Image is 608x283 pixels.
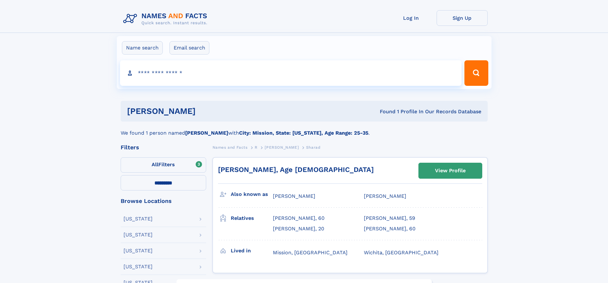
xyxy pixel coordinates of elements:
a: R [255,143,258,151]
label: Name search [122,41,163,55]
b: City: Mission, State: [US_STATE], Age Range: 25-35 [239,130,368,136]
label: Email search [169,41,209,55]
span: Mission, [GEOGRAPHIC_DATA] [273,249,348,256]
div: Filters [121,145,206,150]
span: [PERSON_NAME] [273,193,315,199]
span: [PERSON_NAME] [265,145,299,150]
a: [PERSON_NAME], 60 [364,225,416,232]
a: Log In [386,10,437,26]
span: All [152,161,158,168]
h3: Relatives [231,213,273,224]
div: [US_STATE] [124,232,153,237]
div: We found 1 person named with . [121,122,488,137]
a: [PERSON_NAME] [265,143,299,151]
img: Logo Names and Facts [121,10,213,27]
h3: Also known as [231,189,273,200]
button: Search Button [464,60,488,86]
span: Sharad [306,145,321,150]
a: Names and Facts [213,143,248,151]
h3: Lived in [231,245,273,256]
a: View Profile [419,163,482,178]
div: [US_STATE] [124,216,153,221]
a: [PERSON_NAME], 59 [364,215,415,222]
span: [PERSON_NAME] [364,193,406,199]
a: [PERSON_NAME], 60 [273,215,325,222]
span: Wichita, [GEOGRAPHIC_DATA] [364,249,439,256]
a: Sign Up [437,10,488,26]
a: [PERSON_NAME], Age [DEMOGRAPHIC_DATA] [218,166,374,174]
b: [PERSON_NAME] [185,130,228,136]
input: search input [120,60,462,86]
span: R [255,145,258,150]
div: Browse Locations [121,198,206,204]
label: Filters [121,157,206,173]
div: View Profile [435,163,466,178]
div: Found 1 Profile In Our Records Database [288,108,481,115]
div: [US_STATE] [124,248,153,253]
a: [PERSON_NAME], 20 [273,225,324,232]
div: [US_STATE] [124,264,153,269]
h1: [PERSON_NAME] [127,107,288,115]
